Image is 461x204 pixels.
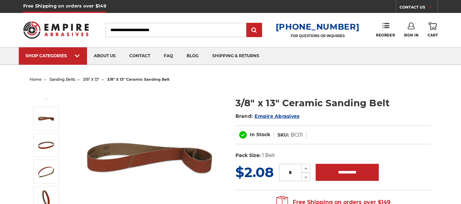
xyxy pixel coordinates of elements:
button: Previous [39,92,55,107]
a: [PHONE_NUMBER] [276,22,360,32]
span: 3/8" x 13" ceramic sanding belt [107,77,170,82]
a: shipping & returns [205,47,266,65]
a: 3/8" x 13" [83,77,99,82]
img: 3/8" x 13" Ceramic File Belt [38,110,55,127]
dd: BC01 [291,131,303,139]
img: 3/8" x 13" Ceramic Sanding Belt [38,137,55,154]
span: Reorder [376,33,395,37]
dd: 1 Belt [262,152,275,159]
h1: 3/8" x 13" Ceramic Sanding Belt [235,96,431,110]
a: contact [123,47,157,65]
div: SHOP CATEGORIES [26,53,80,58]
a: Empire Abrasives [255,113,299,119]
input: Submit [247,23,261,37]
a: home [30,77,42,82]
a: sanding belts [49,77,75,82]
dt: SKU: [277,131,289,139]
span: In Stock [250,131,270,138]
a: Reorder [376,22,395,37]
a: faq [157,47,180,65]
span: Brand: [235,113,253,119]
img: Empire Abrasives [23,17,89,43]
a: blog [180,47,205,65]
span: $2.08 [235,164,274,181]
span: Cart [428,33,438,37]
a: CONTACT US [400,3,437,13]
a: about us [87,47,123,65]
dt: Pack Size: [235,152,261,159]
img: 3/8" x 13" Sanding Belt Ceramic [38,163,55,180]
p: FOR QUESTIONS OR INQUIRIES [276,34,360,38]
a: Cart [428,22,438,37]
span: Sign In [404,33,419,37]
